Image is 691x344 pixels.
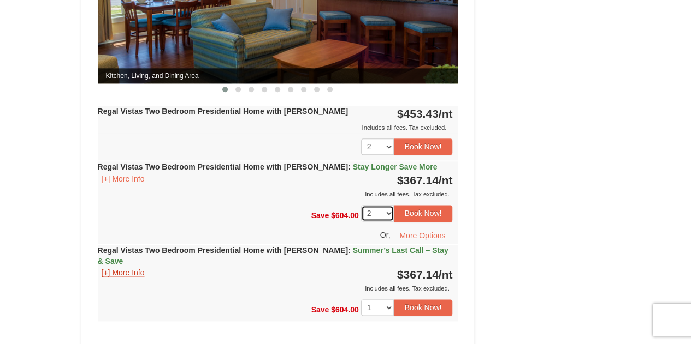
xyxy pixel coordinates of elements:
button: Book Now! [394,299,453,316]
span: $604.00 [331,305,359,313]
span: Save [311,305,329,313]
button: More Options [392,227,452,244]
button: Book Now! [394,205,453,221]
span: /nt [439,268,453,281]
span: : [348,162,351,171]
span: $604.00 [331,211,359,220]
strong: Regal Vistas Two Bedroom Presidential Home with [PERSON_NAME] [98,107,348,116]
span: /nt [439,174,453,186]
button: [+] More Info [98,267,149,279]
button: Book Now! [394,138,453,155]
strong: Regal Vistas Two Bedroom Presidential Home with [PERSON_NAME] [98,246,448,265]
span: $367.14 [397,174,439,186]
span: /nt [439,107,453,120]
strong: $453.43 [397,107,453,120]
span: Or, [380,230,391,239]
span: Stay Longer Save More [353,162,438,171]
div: Includes all fees. Tax excluded. [98,283,453,294]
span: Kitchen, Living, and Dining Area [98,68,458,83]
span: : [348,246,351,255]
button: [+] More Info [98,173,149,185]
strong: Regal Vistas Two Bedroom Presidential Home with [PERSON_NAME] [98,162,438,171]
span: Save [311,211,329,220]
div: Includes all fees. Tax excluded. [98,189,453,200]
span: Summer’s Last Call – Stay & Save [98,246,448,265]
div: Includes all fees. Tax excluded. [98,122,453,133]
span: $367.14 [397,268,439,281]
